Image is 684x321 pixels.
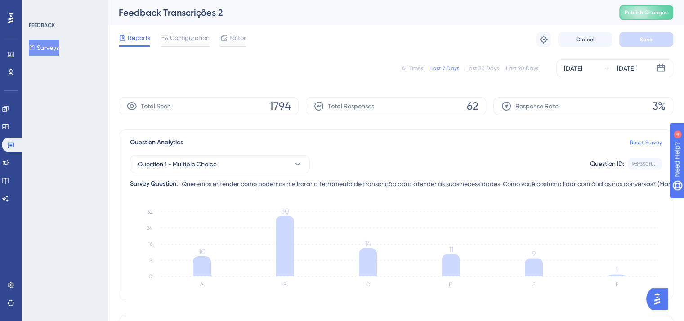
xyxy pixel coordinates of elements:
[558,32,612,47] button: Cancel
[515,101,559,111] span: Response Rate
[365,239,371,248] tspan: 14
[532,250,536,258] tspan: 9
[149,257,152,263] tspan: 8
[617,63,635,74] div: [DATE]
[170,32,210,43] span: Configuration
[506,65,538,72] div: Last 90 Days
[328,101,374,111] span: Total Responses
[147,209,152,215] tspan: 32
[616,281,618,288] text: F
[63,4,65,12] div: 4
[619,5,673,20] button: Publish Changes
[640,36,653,43] span: Save
[199,247,206,256] tspan: 10
[149,273,152,280] tspan: 0
[430,65,459,72] div: Last 7 Days
[29,40,59,56] button: Surveys
[449,281,453,288] text: D
[532,281,535,288] text: E
[200,281,204,288] text: A
[229,32,246,43] span: Editor
[281,207,289,215] tspan: 30
[646,285,673,312] iframe: UserGuiding AI Assistant Launcher
[590,158,624,170] div: Question ID:
[147,225,152,231] tspan: 24
[119,6,597,19] div: Feedback Transcrições 2
[576,36,595,43] span: Cancel
[130,178,178,189] div: Survey Question:
[449,245,453,254] tspan: 11
[21,2,56,13] span: Need Help?
[466,65,499,72] div: Last 30 Days
[29,22,55,29] div: FEEDBACK
[402,65,423,72] div: All Times
[632,160,658,168] div: 9df350f8...
[619,32,673,47] button: Save
[467,99,478,113] span: 62
[616,266,618,274] tspan: 1
[564,63,582,74] div: [DATE]
[138,159,217,169] span: Question 1 - Multiple Choice
[269,99,291,113] span: 1794
[283,281,286,288] text: B
[128,32,150,43] span: Reports
[130,137,183,148] span: Question Analytics
[130,155,310,173] button: Question 1 - Multiple Choice
[625,9,668,16] span: Publish Changes
[630,139,662,146] a: Reset Survey
[653,99,666,113] span: 3%
[366,281,370,288] text: C
[141,101,171,111] span: Total Seen
[148,241,152,247] tspan: 16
